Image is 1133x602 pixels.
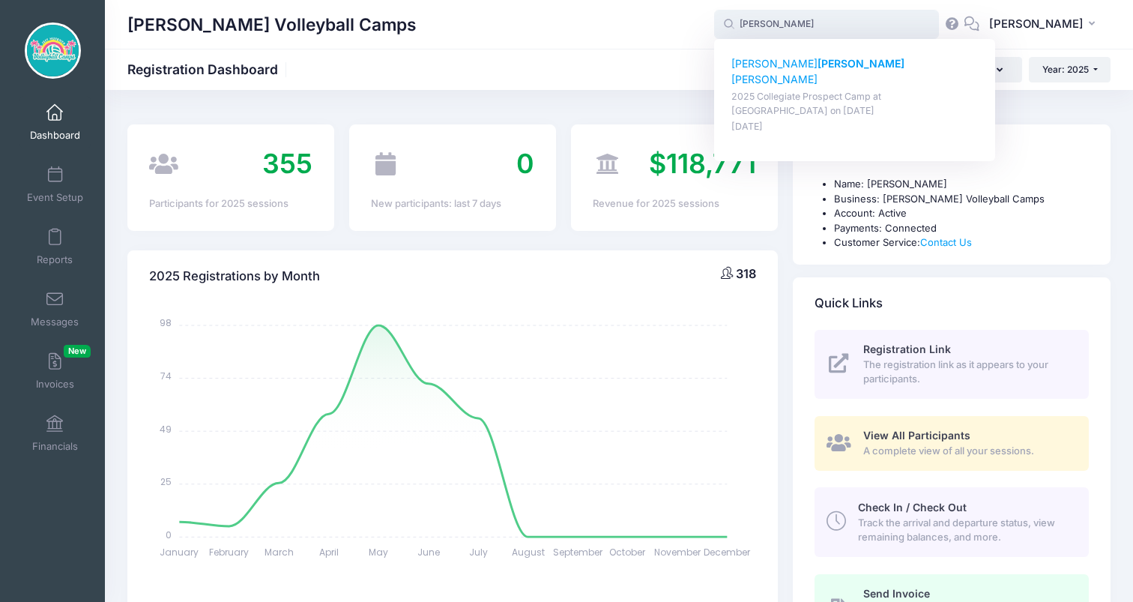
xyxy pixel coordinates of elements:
tspan: November [654,546,701,559]
span: A complete view of all your sessions. [863,444,1072,459]
h4: 2025 Registrations by Month [149,255,320,298]
li: Name: [PERSON_NAME] [834,177,1089,192]
tspan: June [417,546,440,559]
li: Payments: Connected [834,221,1089,236]
h1: Registration Dashboard [127,61,291,77]
span: Year: 2025 [1042,64,1089,75]
span: Invoices [36,378,74,391]
a: View All Participants A complete view of all your sessions. [815,416,1089,471]
a: Event Setup [19,158,91,211]
div: New participants: last 7 days [371,196,534,211]
button: Year: 2025 [1029,57,1111,82]
input: Search by First Name, Last Name, or Email... [714,10,939,40]
h1: [PERSON_NAME] Volleyball Camps [127,7,417,42]
span: New [64,345,91,358]
tspan: October [610,546,647,559]
span: Dashboard [30,129,80,142]
div: Participants for 2025 sessions [149,196,312,211]
p: [DATE] [731,120,979,134]
li: Account: Active [834,206,1089,221]
tspan: 74 [161,370,172,382]
tspan: May [369,546,388,559]
img: Jeff Huebner Volleyball Camps [25,22,81,79]
a: Registration Link The registration link as it appears to your participants. [815,330,1089,399]
span: Check In / Check Out [858,501,967,514]
a: Messages [19,283,91,335]
strong: [PERSON_NAME] [818,57,904,70]
span: Messages [31,316,79,328]
tspan: January [160,546,199,559]
p: 2025 Collegiate Prospect Camp at [GEOGRAPHIC_DATA] on [DATE] [731,90,979,118]
a: Financials [19,407,91,460]
tspan: December [704,546,752,559]
tspan: 49 [160,422,172,435]
a: Dashboard [19,96,91,148]
span: Event Setup [27,191,83,204]
span: [PERSON_NAME] [989,16,1084,32]
span: 318 [736,266,756,281]
a: Check In / Check Out Track the arrival and departure status, view remaining balances, and more. [815,487,1089,556]
tspan: September [553,546,603,559]
span: 0 [516,147,534,180]
button: [PERSON_NAME] [979,7,1111,42]
div: Revenue for 2025 sessions [593,196,756,211]
p: [PERSON_NAME] [PERSON_NAME] [731,56,979,88]
tspan: March [265,546,294,559]
tspan: February [210,546,250,559]
span: Send Invoice [863,587,930,600]
tspan: July [469,546,488,559]
li: Business: [PERSON_NAME] Volleyball Camps [834,192,1089,207]
h4: Quick Links [815,282,883,325]
span: Track the arrival and departure status, view remaining balances, and more. [858,516,1072,545]
span: Financials [32,440,78,453]
tspan: 98 [160,316,172,329]
a: Reports [19,220,91,273]
span: The registration link as it appears to your participants. [863,358,1072,387]
span: Registration Link [863,343,951,355]
span: Reports [37,253,73,266]
tspan: 0 [166,528,172,541]
span: 355 [262,147,312,180]
tspan: April [319,546,339,559]
a: Contact Us [920,236,972,248]
li: Customer Service: [834,235,1089,250]
tspan: 25 [161,475,172,488]
tspan: August [512,546,545,559]
span: $118,771 [649,147,756,180]
span: View All Participants [863,429,970,442]
a: InvoicesNew [19,345,91,397]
